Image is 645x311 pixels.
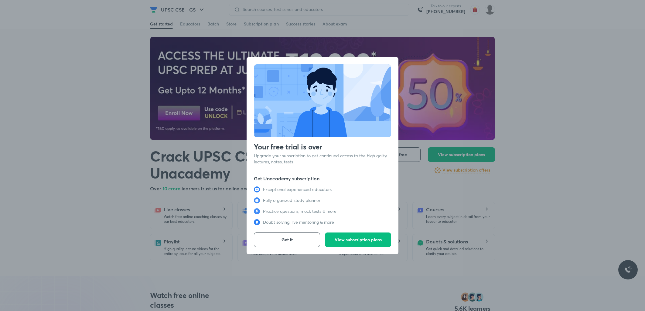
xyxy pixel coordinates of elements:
p: Exceptional experienced educators [263,186,332,192]
p: Practice questions, mock tests & more [263,208,336,214]
p: Doubt solving, live mentoring & more [263,219,334,225]
h5: Get Unacademy subscription [254,175,391,182]
p: Upgrade your subscription to get continued access to the high qality lectures, notes, tests [254,153,391,165]
span: Got it [282,237,293,243]
p: Fully organized study planner [263,197,320,203]
button: View subscription plans [325,232,391,247]
h3: Your free trial is over [254,142,391,152]
button: Got it [254,232,320,247]
span: View subscription plans [335,237,382,243]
